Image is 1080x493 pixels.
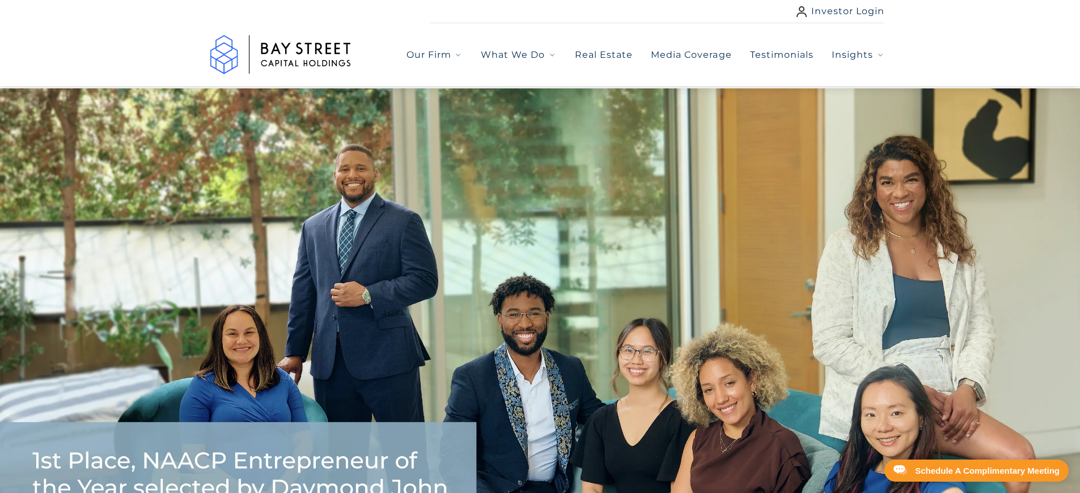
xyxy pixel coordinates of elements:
[481,48,556,62] button: What We Do
[797,6,807,17] img: user icon
[196,23,366,86] a: Go to home page
[196,23,366,86] img: Logo
[651,48,732,62] a: Media Coverage
[575,48,633,62] a: Real Estate
[832,48,884,62] button: Insights
[406,48,451,62] span: Our Firm
[406,48,463,62] button: Our Firm
[797,5,885,18] a: Investor Login
[481,48,545,62] span: What We Do
[750,48,814,62] a: Testimonials
[915,466,1060,475] div: Schedule A Complimentary Meeting
[832,48,873,62] span: Insights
